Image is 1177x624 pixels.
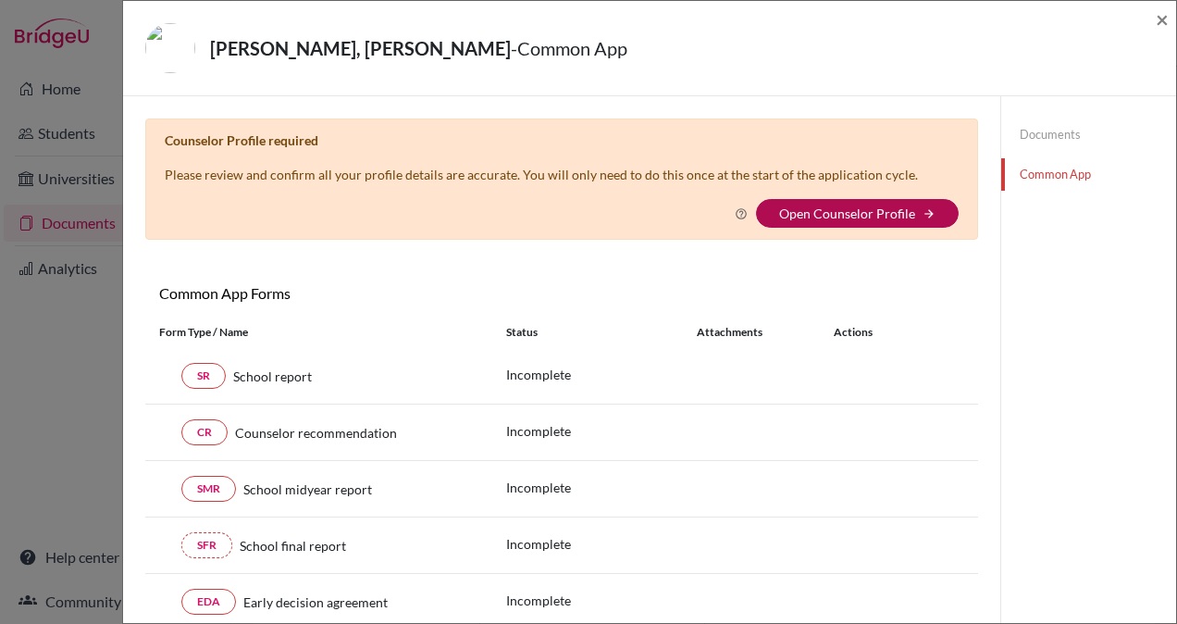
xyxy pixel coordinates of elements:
p: Incomplete [506,365,697,384]
a: SR [181,363,226,389]
p: Incomplete [506,478,697,497]
span: School final report [240,536,346,555]
span: School midyear report [243,480,372,499]
a: Open Counselor Profile [779,206,915,221]
a: CR [181,419,228,445]
a: SFR [181,532,232,558]
div: Attachments [697,324,812,341]
strong: [PERSON_NAME], [PERSON_NAME] [210,37,511,59]
div: Status [506,324,697,341]
button: Close [1156,8,1169,31]
p: Please review and confirm all your profile details are accurate. You will only need to do this on... [165,165,918,184]
a: SMR [181,476,236,502]
a: Common App [1001,158,1176,191]
span: × [1156,6,1169,32]
p: Incomplete [506,421,697,441]
span: Early decision agreement [243,593,388,612]
button: Open Counselor Profilearrow_forward [756,199,959,228]
span: Counselor recommendation [235,423,397,443]
h6: Common App Forms [145,284,562,302]
p: Incomplete [506,534,697,554]
div: Actions [812,324,926,341]
p: Incomplete [506,591,697,610]
a: Documents [1001,119,1176,151]
span: - Common App [511,37,627,59]
i: arrow_forward [923,207,935,220]
b: Counselor Profile required [165,132,318,148]
div: Form Type / Name [145,324,492,341]
a: EDA [181,589,236,615]
span: School report [233,367,312,386]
